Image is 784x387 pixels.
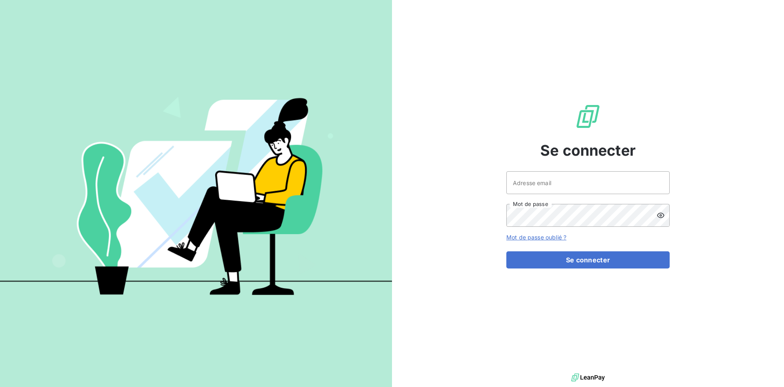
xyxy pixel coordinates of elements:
[575,103,601,130] img: Logo LeanPay
[506,171,670,194] input: placeholder
[506,251,670,268] button: Se connecter
[506,234,566,241] a: Mot de passe oublié ?
[571,371,605,384] img: logo
[540,139,636,161] span: Se connecter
